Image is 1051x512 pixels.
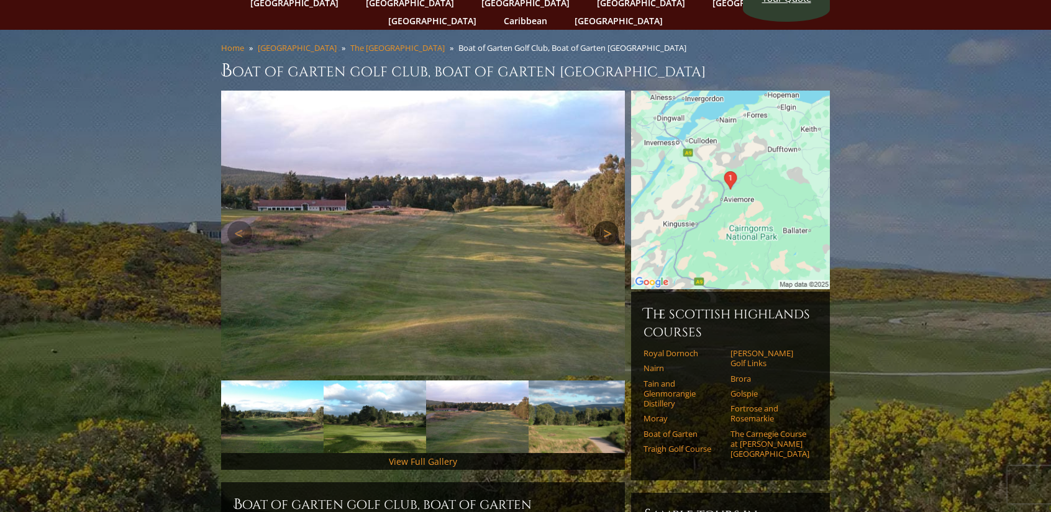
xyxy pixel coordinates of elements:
a: Nairn [644,363,722,373]
img: Google Map of Nethybridge Rd, Boat of Garten, Inverness-Shire PH24 3BQ, United Kingdom [631,91,830,289]
a: [GEOGRAPHIC_DATA] [382,12,483,30]
a: [GEOGRAPHIC_DATA] [568,12,669,30]
a: Previous [227,221,252,246]
h1: Boat of Garten Golf Club, Boat of Garten [GEOGRAPHIC_DATA] [221,58,830,83]
a: [GEOGRAPHIC_DATA] [258,42,337,53]
a: Next [594,221,619,246]
a: Fortrose and Rosemarkie [730,403,809,424]
a: Moray [644,413,722,423]
a: Tain and Glenmorangie Distillery [644,379,722,409]
a: View Full Gallery [389,456,457,467]
a: Boat of Garten [644,429,722,439]
a: Traigh Golf Course [644,444,722,454]
a: Home [221,42,244,53]
h6: The Scottish Highlands Courses [644,304,817,341]
a: Brora [730,374,809,384]
a: Royal Dornoch [644,348,722,358]
a: The [GEOGRAPHIC_DATA] [350,42,445,53]
a: [PERSON_NAME] Golf Links [730,348,809,369]
a: Golspie [730,388,809,398]
a: The Carnegie Course at [PERSON_NAME][GEOGRAPHIC_DATA] [730,429,809,459]
a: Caribbean [498,12,553,30]
li: Boat of Garten Golf Club, Boat of Garten [GEOGRAPHIC_DATA] [458,42,691,53]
